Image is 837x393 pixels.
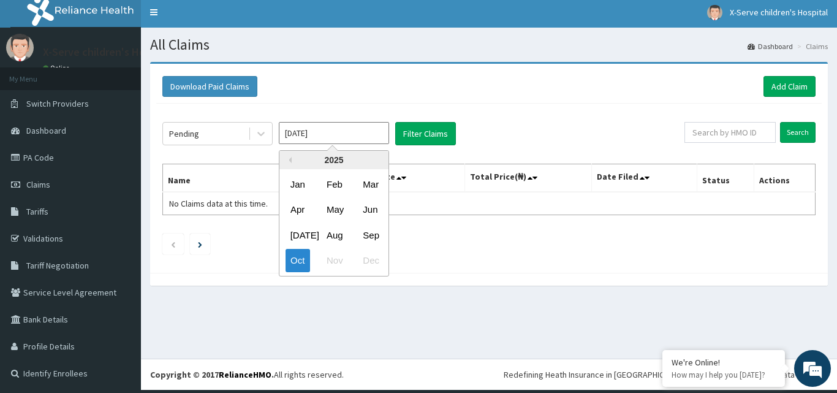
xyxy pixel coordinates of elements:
div: Choose January 2025 [286,173,310,196]
strong: Copyright © 2017 . [150,369,274,380]
a: RelianceHMO [219,369,271,380]
span: Tariffs [26,206,48,217]
div: We're Online! [672,357,776,368]
div: Choose May 2025 [322,199,346,221]
div: Choose July 2025 [286,224,310,246]
span: X-Serve children's Hospital [730,7,828,18]
img: User Image [6,34,34,61]
img: User Image [707,5,722,20]
a: Previous page [170,238,176,250]
h1: All Claims [150,37,828,53]
span: Tariff Negotiation [26,260,89,271]
th: Date Filed [592,164,697,193]
th: Name [163,164,327,193]
span: We're online! [71,118,169,242]
input: Select Month and Year [279,122,389,144]
div: 2025 [279,151,388,169]
th: Actions [754,164,815,193]
a: Next page [198,238,202,250]
li: Claims [794,41,828,52]
div: Choose March 2025 [358,173,382,196]
div: Choose April 2025 [286,199,310,221]
span: Claims [26,179,50,190]
input: Search by HMO ID [684,122,776,143]
span: Switch Providers [26,98,89,109]
div: Minimize live chat window [201,6,230,36]
div: Choose September 2025 [358,224,382,246]
div: Choose February 2025 [322,173,346,196]
div: Pending [169,128,199,140]
div: Choose October 2025 [286,250,310,272]
footer: All rights reserved. [141,359,837,390]
button: Previous Year [286,157,292,163]
div: Choose August 2025 [322,224,346,246]
input: Search [780,122,816,143]
th: Total Price(₦) [464,164,592,193]
div: Choose June 2025 [358,199,382,221]
span: No Claims data at this time. [169,198,268,209]
button: Download Paid Claims [162,76,257,97]
button: Filter Claims [395,122,456,145]
div: Redefining Heath Insurance in [GEOGRAPHIC_DATA] using Telemedicine and Data Science! [504,368,828,381]
a: Dashboard [748,41,793,52]
p: How may I help you today? [672,370,776,380]
img: d_794563401_company_1708531726252_794563401 [23,61,50,92]
th: Status [697,164,754,193]
span: Dashboard [26,125,66,136]
p: X-Serve children's Hospital [43,47,172,58]
a: Add Claim [763,76,816,97]
textarea: Type your message and hit 'Enter' [6,262,233,305]
div: Chat with us now [64,69,206,85]
a: Online [43,64,72,72]
div: month 2025-10 [279,172,388,273]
